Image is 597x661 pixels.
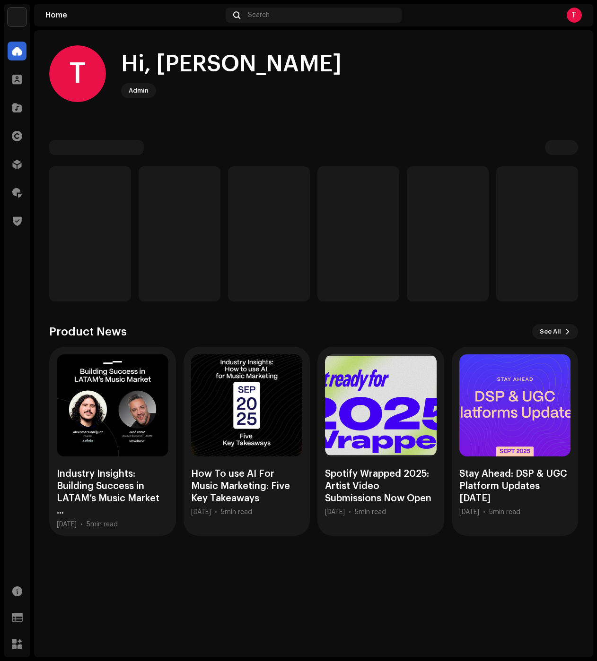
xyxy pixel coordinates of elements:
div: [DATE] [459,508,479,516]
div: • [349,508,351,516]
div: Industry Insights: Building Success in LATAM’s Music Market ... [57,468,168,517]
span: Search [248,11,270,19]
div: How To use AI For Music Marketing: Five Key Takeaways [191,468,303,505]
div: 5 [87,521,118,528]
span: min read [493,509,520,515]
span: See All [540,322,561,341]
button: See All [532,324,578,339]
div: Spotify Wrapped 2025: Artist Video Submissions Now Open [325,468,437,505]
div: Admin [129,85,149,96]
div: Stay Ahead: DSP & UGC Platform Updates [DATE] [459,468,571,505]
span: min read [90,521,118,528]
div: 5 [489,508,520,516]
div: 5 [221,508,252,516]
img: de0d2825-999c-4937-b35a-9adca56ee094 [8,8,26,26]
span: min read [359,509,386,515]
div: Home [45,11,222,19]
div: T [49,45,106,102]
span: min read [225,509,252,515]
div: • [80,521,83,528]
div: • [483,508,485,516]
div: [DATE] [191,508,211,516]
h3: Product News [49,324,127,339]
div: 5 [355,508,386,516]
div: [DATE] [325,508,345,516]
div: • [215,508,217,516]
div: Hi, [PERSON_NAME] [121,49,342,79]
div: [DATE] [57,521,77,528]
div: T [567,8,582,23]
